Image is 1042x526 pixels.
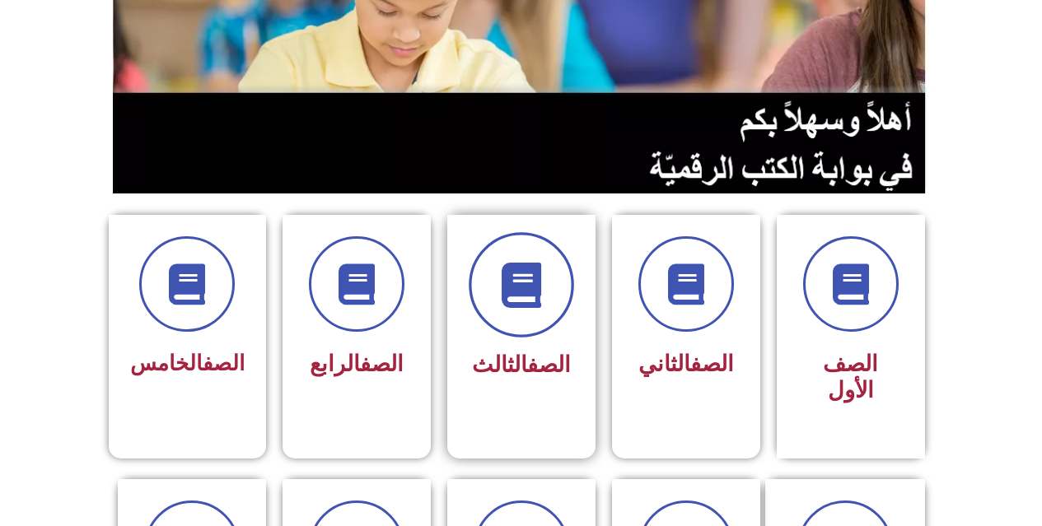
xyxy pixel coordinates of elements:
span: الثالث [472,351,571,378]
span: الصف الأول [823,351,878,403]
span: الثاني [638,351,734,377]
a: الصف [527,351,571,378]
a: الصف [690,351,734,377]
a: الصف [360,351,404,377]
a: الصف [203,351,245,375]
span: الرابع [310,351,404,377]
span: الخامس [130,351,245,375]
